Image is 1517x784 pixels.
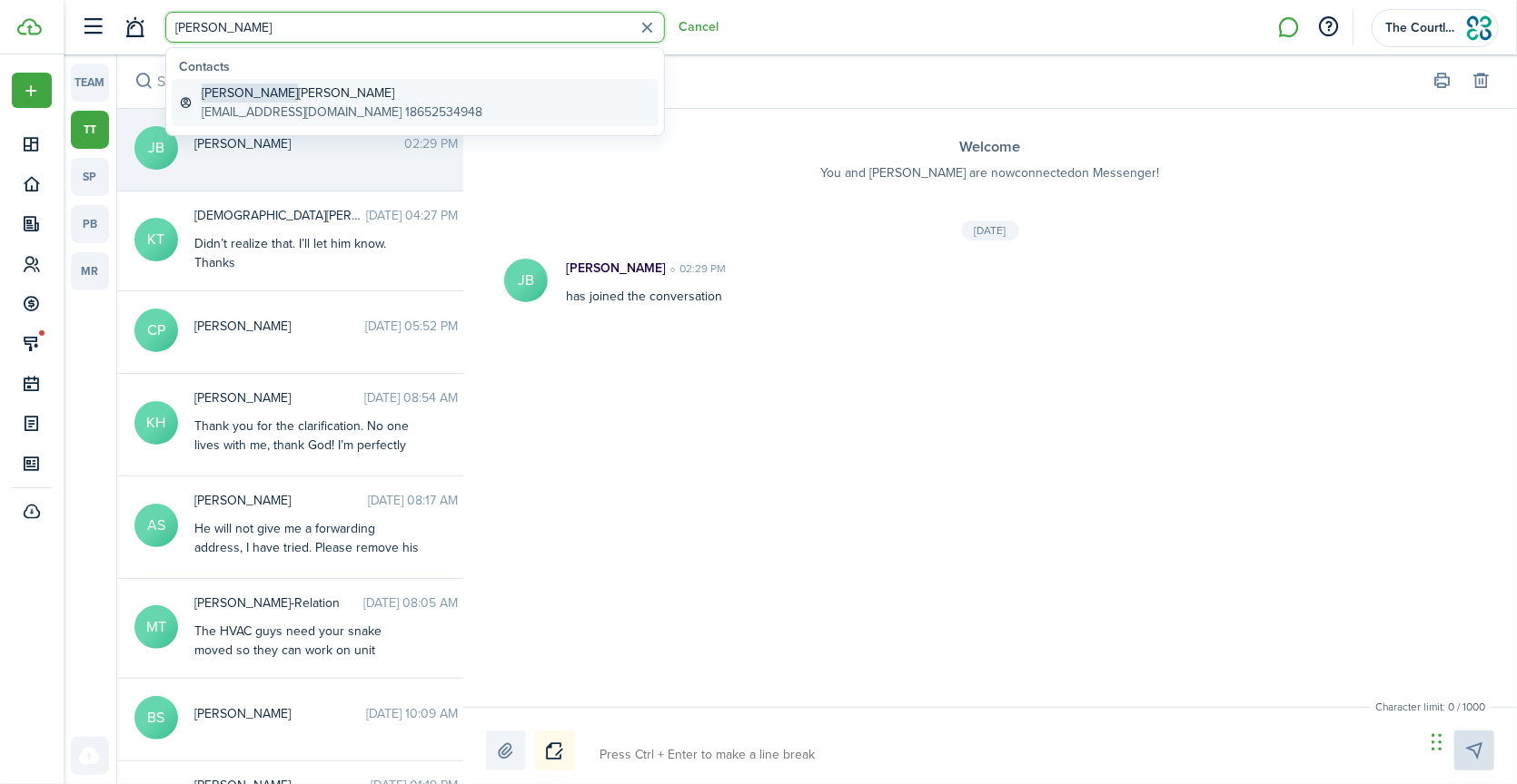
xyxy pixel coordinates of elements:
time: [DATE] 08:05 AM [363,593,458,612]
h3: Welcome [500,136,1481,159]
time: [DATE] 04:27 PM [366,206,458,225]
div: Didn’t realize that. I’ll let him know. Thanks [194,234,421,272]
span: [PERSON_NAME] [202,83,298,103]
img: TenantCloud [17,18,42,35]
button: Open resource center [1314,12,1344,43]
button: Print [1430,69,1455,94]
span: Kristen Trew [194,206,366,225]
div: Drag [1432,715,1443,769]
img: The Courtland Group [1465,14,1494,43]
global-search-item-description: [EMAIL_ADDRESS][DOMAIN_NAME] 18652534948 [202,103,482,122]
time: [DATE] 08:54 AM [364,388,458,407]
time: [DATE] 10:09 AM [366,704,458,723]
avatar-text: JB [504,259,548,302]
span: Kanya Hubbard [194,388,364,407]
a: pb [71,205,109,243]
a: sp [71,158,109,196]
a: Notifications [118,5,153,51]
span: Bryana Sampson [194,704,366,723]
span: Jerry Bowman [194,134,404,153]
button: Delete [1469,69,1494,94]
a: tt [71,111,109,149]
button: Search [132,69,157,94]
span: Mika Tapp-Relation [194,593,363,612]
a: team [71,64,109,102]
div: Thank you for the clarification. No one lives with me, thank God! I’m perfectly fine just having ... [194,416,421,721]
span: The Courtland Group [1385,22,1458,34]
avatar-text: KH [134,401,178,445]
button: Cancel [679,20,719,34]
global-search-item-title: [PERSON_NAME] [202,83,482,103]
time: [DATE] 08:17 AM [368,491,458,510]
input: search [117,54,472,108]
iframe: Chat Widget [1426,697,1517,784]
avatar-text: JB [134,126,178,170]
avatar-text: BS [134,696,178,740]
button: Notice [535,730,575,770]
div: He will not give me a forwarding address, I have tried. Please remove his mail and put it in the ... [194,519,421,595]
a: [PERSON_NAME][PERSON_NAME][EMAIL_ADDRESS][DOMAIN_NAME] 18652534948 [172,79,659,126]
button: Clear search [633,14,661,42]
global-search-list-title: Contacts [179,57,659,76]
avatar-text: CP [134,309,178,352]
div: has joined the conversation [548,259,1307,306]
span: Christopher Pair [194,317,365,336]
time: 02:29 PM [404,134,458,153]
time: 02:29 PM [666,260,726,277]
input: Search for anything... [165,12,665,43]
time: [DATE] 05:52 PM [365,317,458,336]
button: Open sidebar [76,10,111,44]
a: mr [71,252,109,290]
div: [DATE] [962,220,1019,240]
div: The HVAC guys need your snake moved so they can work on unit [194,622,421,660]
button: Open menu [12,73,52,108]
span: Abbey Saddler [194,491,368,510]
small: Character limit: 0 / 1000 [1371,699,1490,715]
avatar-text: AS [134,504,178,547]
p: You and [PERSON_NAME] are now connected on Messenger! [500,163,1481,182]
p: [PERSON_NAME] [566,259,666,278]
avatar-text: KT [134,218,178,261]
avatar-text: MT [134,605,178,649]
